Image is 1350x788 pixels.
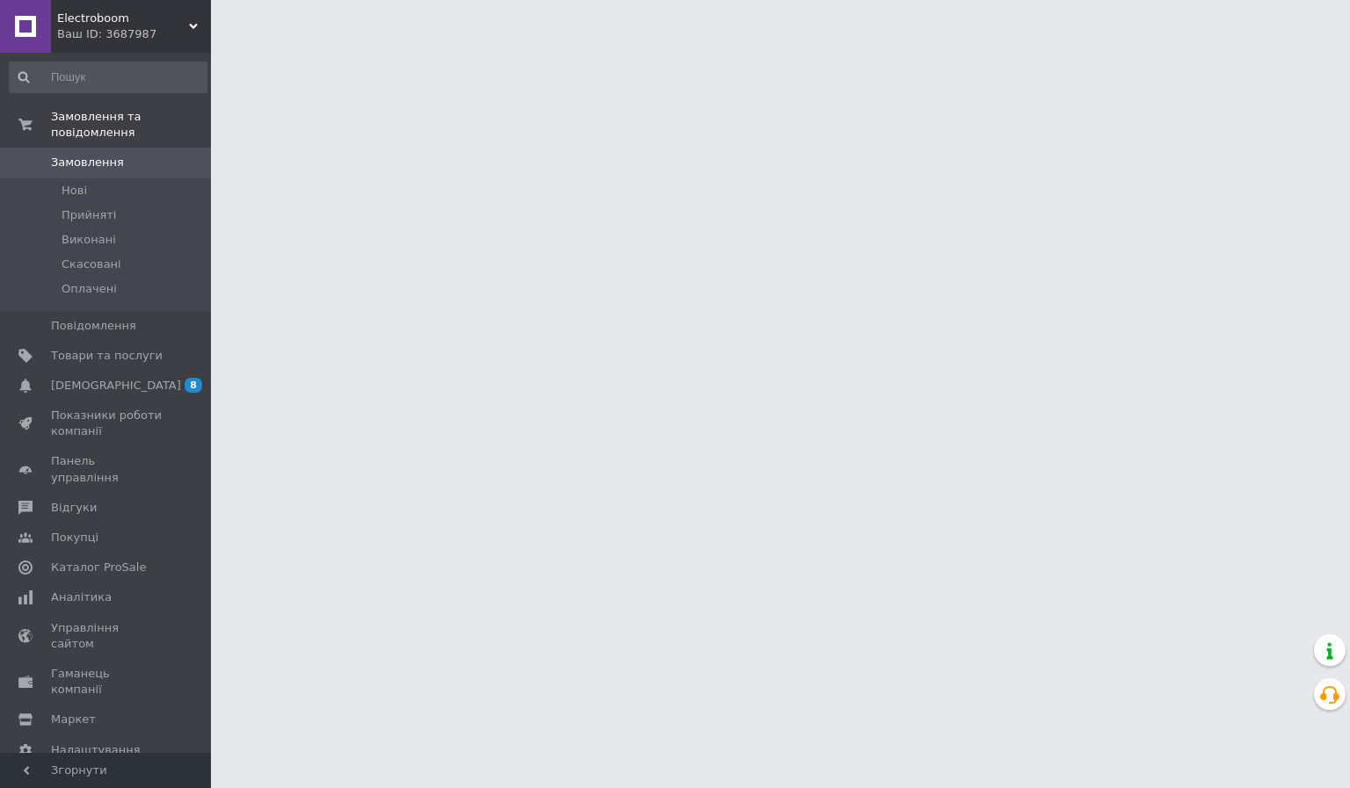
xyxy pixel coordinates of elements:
span: Каталог ProSale [51,560,146,575]
span: Скасовані [62,257,121,272]
span: Показники роботи компанії [51,408,163,439]
span: Аналітика [51,589,112,605]
span: Оплачені [62,281,117,297]
span: Покупці [51,530,98,546]
span: Товари та послуги [51,348,163,364]
span: [DEMOGRAPHIC_DATA] [51,378,181,394]
span: Налаштування [51,742,141,758]
span: Повідомлення [51,318,136,334]
span: Прийняті [62,207,116,223]
span: Управління сайтом [51,620,163,652]
span: 8 [185,378,202,393]
span: Замовлення та повідомлення [51,109,211,141]
span: Панель управління [51,453,163,485]
span: Виконані [62,232,116,248]
span: Відгуки [51,500,97,516]
span: Маркет [51,712,96,727]
span: Гаманець компанії [51,666,163,698]
span: Замовлення [51,155,124,170]
input: Пошук [9,61,207,93]
span: Нові [62,183,87,199]
div: Ваш ID: 3687987 [57,26,211,42]
span: Electroboom [57,11,189,26]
